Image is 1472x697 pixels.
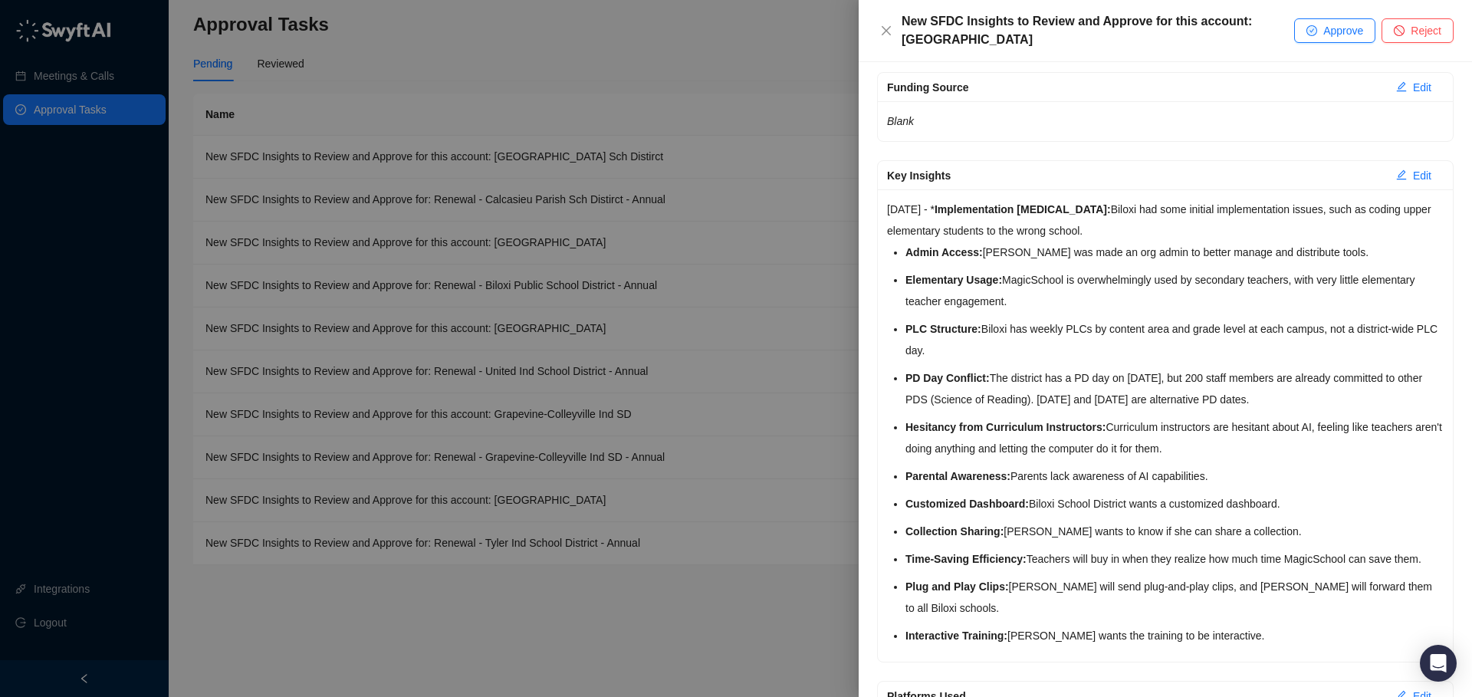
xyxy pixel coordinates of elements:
span: edit [1396,81,1407,92]
li: Teachers will buy in when they realize how much time MagicSchool can save them. [905,548,1444,570]
li: [PERSON_NAME] wants the training to be interactive. [905,625,1444,646]
p: [DATE] - * Biloxi had some initial implementation issues, such as coding upper elementary student... [887,199,1444,242]
strong: Implementation [MEDICAL_DATA]: [935,203,1111,215]
span: edit [1396,169,1407,180]
li: [PERSON_NAME] was made an org admin to better manage and distribute tools. [905,242,1444,263]
div: New SFDC Insights to Review and Approve for this account: [GEOGRAPHIC_DATA] [902,12,1294,49]
em: Blank [887,115,914,127]
strong: PLC Structure: [905,323,981,335]
li: The district has a PD day on [DATE], but 200 staff members are already committed to other PDS (Sc... [905,367,1444,410]
strong: PD Day Conflict: [905,372,990,384]
span: Reject [1411,22,1441,39]
span: check-circle [1306,25,1317,36]
button: Reject [1382,18,1454,43]
span: Edit [1413,167,1431,184]
strong: Time-Saving Efficiency: [905,553,1027,565]
strong: Collection Sharing: [905,525,1004,538]
button: Approve [1294,18,1375,43]
li: Parents lack awareness of AI capabilities. [905,465,1444,487]
div: Key Insights [887,167,1384,184]
button: Close [877,21,895,40]
span: Approve [1323,22,1363,39]
div: Open Intercom Messenger [1420,645,1457,682]
strong: Admin Access: [905,246,983,258]
strong: Elementary Usage: [905,274,1002,286]
strong: Interactive Training: [905,630,1007,642]
li: Biloxi has weekly PLCs by content area and grade level at each campus, not a district-wide PLC day. [905,318,1444,361]
strong: Customized Dashboard: [905,498,1029,510]
strong: Plug and Play Clips: [905,580,1009,593]
li: [PERSON_NAME] wants to know if she can share a collection. [905,521,1444,542]
strong: Hesitancy from Curriculum Instructors: [905,421,1106,433]
strong: Parental Awareness: [905,470,1010,482]
li: MagicSchool is overwhelmingly used by secondary teachers, with very little elementary teacher eng... [905,269,1444,312]
div: Funding Source [887,79,1384,96]
li: [PERSON_NAME] will send plug-and-play clips, and [PERSON_NAME] will forward them to all Biloxi sc... [905,576,1444,619]
li: Curriculum instructors are hesitant about AI, feeling like teachers aren't doing anything and let... [905,416,1444,459]
li: Biloxi School District wants a customized dashboard. [905,493,1444,515]
span: Edit [1413,79,1431,96]
span: close [880,25,892,37]
span: stop [1394,25,1405,36]
button: Edit [1384,75,1444,100]
button: Edit [1384,163,1444,188]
